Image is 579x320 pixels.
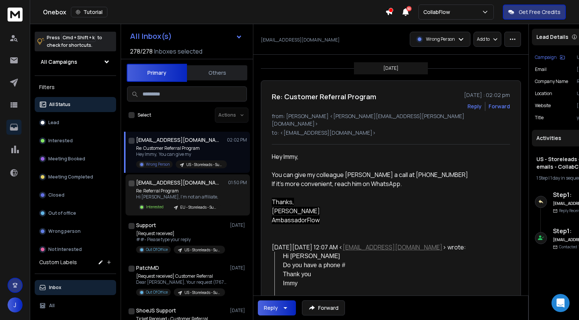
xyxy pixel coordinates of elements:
h1: All Campaigns [41,58,77,66]
p: [Request received] Customer Referral [136,273,227,279]
button: Campaign [535,54,565,60]
span: 278 / 278 [130,47,153,56]
div: Onebox [43,7,385,17]
p: Interested [146,204,164,210]
button: Forward [302,300,345,315]
h3: Custom Labels [39,258,77,266]
div: [DATE][DATE] 12:07 AM < > wrote: [272,243,492,252]
p: [DATE] [230,222,247,228]
button: Inbox [35,280,116,295]
button: All Status [35,97,116,112]
span: Cmd + Shift + k [61,33,96,42]
h1: Support [136,222,156,229]
p: Closed [48,192,64,198]
div: Hi [PERSON_NAME] [283,252,492,261]
p: US - Storeleads - Support emails - CollabCenter [184,290,221,295]
p: title [535,115,544,121]
p: ##- Please type your reply [136,237,225,243]
p: Dear [PERSON_NAME], Your request (176788) [136,279,227,285]
p: All Status [49,102,70,108]
p: to: <[EMAIL_ADDRESS][DOMAIN_NAME]> [272,129,510,137]
p: Interested [48,138,73,144]
p: [DATE] : 02:02 pm [464,91,510,99]
h1: Re: Customer Referral Program [272,91,376,102]
span: 1 Step [536,175,548,181]
h1: ShoeJS Support [136,307,176,314]
button: Closed [35,188,116,203]
h3: Inboxes selected [154,47,202,56]
p: Re: Customer Referral Program [136,145,227,151]
div: Open Intercom Messenger [551,294,570,312]
p: 02:02 PM [227,137,247,143]
p: Inbox [49,285,61,291]
p: Wrong Person [146,162,170,167]
button: Out of office [35,206,116,221]
p: [DATE] [230,265,247,271]
p: Press to check for shortcuts. [47,34,102,49]
button: All Campaigns [35,54,116,69]
h1: PatchMD [136,264,159,272]
p: Add to [477,36,490,42]
p: Out Of Office [146,289,168,295]
button: Not Interested [35,242,116,257]
p: All [49,303,55,309]
button: Others [187,65,247,81]
h1: [EMAIL_ADDRESS][DOMAIN_NAME] [136,136,219,144]
div: Do you have a phone # [283,261,492,270]
p: 01:50 PM [228,180,247,186]
h1: [EMAIL_ADDRESS][DOMAIN_NAME] [136,179,219,186]
p: Re: Referral Program [136,188,221,194]
p: [DATE] [383,65,398,71]
p: Meeting Completed [48,174,93,180]
p: website [535,103,551,109]
button: Meeting Booked [35,151,116,166]
div: Reply [264,304,278,312]
button: Lead [35,115,116,130]
button: Reply [258,300,296,315]
p: Wrong person [48,228,81,234]
p: Out of office [48,210,76,216]
button: Reply [467,103,482,110]
a: [EMAIL_ADDRESS][DOMAIN_NAME] [343,243,443,251]
p: [DATE] [230,308,247,314]
p: Wrong Person [426,36,455,42]
p: Meeting Booked [48,156,85,162]
p: Company Name [535,78,568,85]
span: 50 [406,6,412,11]
p: US - Storeleads - Support emails - CollabCenter [186,162,222,168]
p: Campaign [535,54,557,60]
div: Immy [283,279,492,288]
button: All Inbox(s) [124,29,248,44]
div: Forward [489,103,510,110]
p: Out Of Office [146,247,168,252]
span: [PERSON_NAME] [272,207,320,215]
button: Get Free Credits [503,5,566,20]
p: location [535,91,552,97]
button: J [8,297,23,312]
button: Primary [127,64,187,82]
p: CollabFlow [423,8,453,16]
button: Wrong person [35,224,116,239]
p: Not Interested [48,246,82,252]
span: Thanks, [272,198,294,206]
p: Hey Immy, You can give my [136,151,227,157]
p: Hi [PERSON_NAME], I’m not an affiliate, [136,194,221,200]
p: US - Storeleads - Support emails - CollabCenter [184,247,221,253]
p: Lead [48,120,59,126]
button: Interested [35,133,116,148]
div: Hey Immy, You can give my colleague [PERSON_NAME] a call at [PHONE_NUMBER] If it’s more convenien... [272,152,492,197]
p: [Request received] [136,231,225,237]
div: Thank you [283,270,492,279]
h3: Filters [35,82,116,92]
p: from: [PERSON_NAME] <[PERSON_NAME][EMAIL_ADDRESS][PERSON_NAME][DOMAIN_NAME]> [272,112,510,128]
p: Lead Details [536,33,568,41]
label: Select [138,112,151,118]
span: AmbassadorFlow [272,216,320,224]
button: Meeting Completed [35,169,116,185]
button: All [35,298,116,313]
p: Email [535,66,547,72]
p: [EMAIL_ADDRESS][DOMAIN_NAME] [261,37,340,43]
